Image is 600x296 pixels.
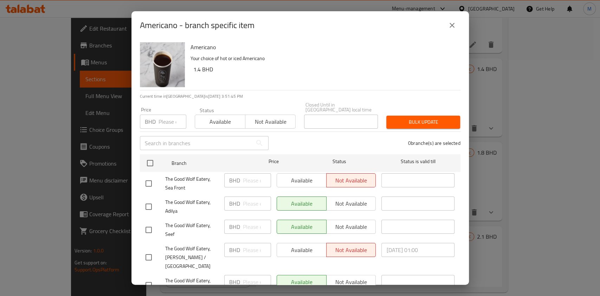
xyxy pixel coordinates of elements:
[140,93,460,99] p: Current time in [GEOGRAPHIC_DATA] is [DATE] 3:51:45 PM
[444,17,460,34] button: close
[229,246,240,254] p: BHD
[145,117,156,126] p: BHD
[245,115,296,129] button: Not available
[165,244,219,271] span: The Good Wolf Eatery, [PERSON_NAME] / [GEOGRAPHIC_DATA]
[198,117,243,127] span: Available
[140,20,254,31] h2: Americano - branch specific item
[303,157,376,166] span: Status
[229,199,240,208] p: BHD
[248,117,293,127] span: Not available
[229,223,240,231] p: BHD
[243,275,271,289] input: Please enter price
[243,243,271,257] input: Please enter price
[165,276,219,294] span: The Good Wolf Eatery, AlJuffair
[140,42,185,87] img: Americano
[193,64,455,74] h6: 1.4 BHD
[243,220,271,234] input: Please enter price
[172,159,245,168] span: Branch
[191,42,455,52] h6: Americano
[159,115,186,129] input: Please enter price
[191,54,455,63] p: Your choice of hot or iced Americano
[381,157,454,166] span: Status is valid till
[243,197,271,211] input: Please enter price
[243,173,271,187] input: Please enter price
[165,175,219,192] span: The Good Wolf Eatery, Sea Front
[229,176,240,185] p: BHD
[392,118,454,127] span: Bulk update
[195,115,245,129] button: Available
[408,140,460,147] p: 0 branche(s) are selected
[165,221,219,239] span: The Good Wolf Eatery, Seef
[386,116,460,129] button: Bulk update
[140,136,252,150] input: Search in branches
[165,198,219,215] span: The Good Wolf Eatery, Adilya
[250,157,297,166] span: Price
[229,278,240,286] p: BHD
